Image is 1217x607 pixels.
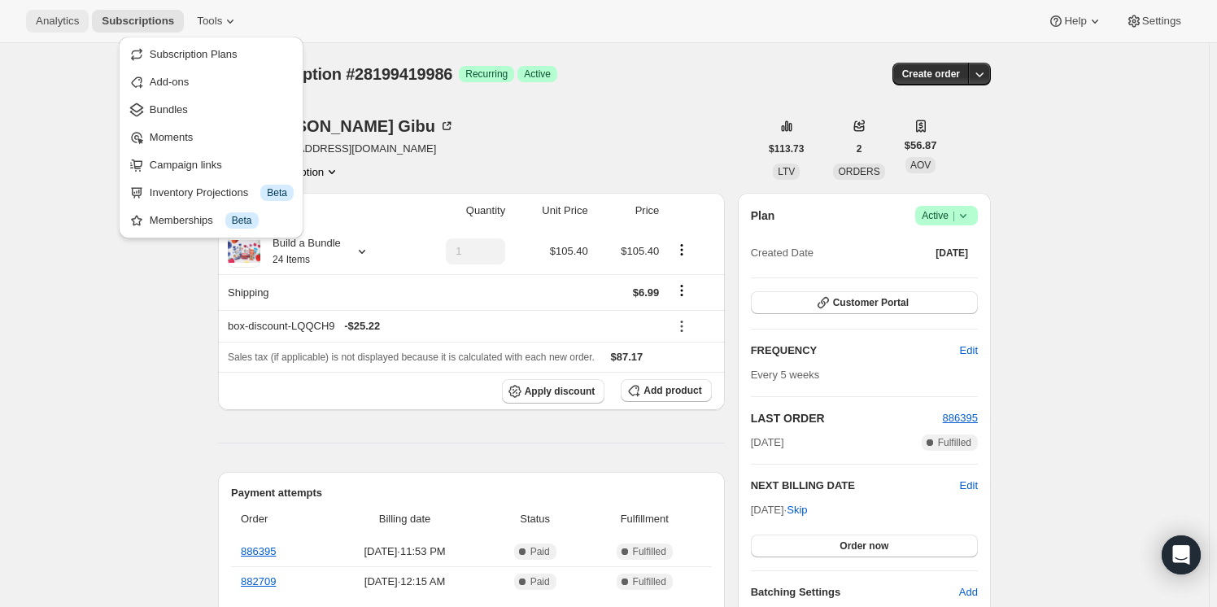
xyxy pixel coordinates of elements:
[257,141,455,157] span: [EMAIL_ADDRESS][DOMAIN_NAME]
[593,193,665,229] th: Price
[228,318,659,334] div: box-discount-LQQCH9
[910,159,931,171] span: AOV
[669,282,695,299] button: Shipping actions
[150,48,238,60] span: Subscription Plans
[669,241,695,259] button: Product actions
[124,207,299,234] button: Memberships
[633,545,666,558] span: Fulfilled
[922,207,971,224] span: Active
[530,545,550,558] span: Paid
[751,435,784,451] span: [DATE]
[150,159,222,171] span: Campaign links
[1142,15,1181,28] span: Settings
[905,138,937,154] span: $56.87
[857,142,862,155] span: 2
[759,138,814,160] button: $113.73
[36,15,79,28] span: Analytics
[936,247,968,260] span: [DATE]
[1038,10,1112,33] button: Help
[530,575,550,588] span: Paid
[244,65,452,83] span: Subscription #28199419986
[751,369,820,381] span: Every 5 weeks
[150,131,193,143] span: Moments
[587,511,702,527] span: Fulfillment
[611,351,643,363] span: $87.17
[241,545,276,557] a: 886395
[953,209,955,222] span: |
[751,207,775,224] h2: Plan
[1162,535,1201,574] div: Open Intercom Messenger
[102,15,174,28] span: Subscriptions
[124,124,299,151] button: Moments
[231,501,322,537] th: Order
[847,138,872,160] button: 2
[778,166,795,177] span: LTV
[218,274,408,310] th: Shipping
[124,69,299,95] button: Add-ons
[840,539,888,552] span: Order now
[633,575,666,588] span: Fulfilled
[751,410,943,426] h2: LAST ORDER
[938,436,971,449] span: Fulfilled
[150,185,294,201] div: Inventory Projections
[751,343,960,359] h2: FREQUENCY
[621,379,711,402] button: Add product
[493,511,578,527] span: Status
[902,68,960,81] span: Create order
[751,245,814,261] span: Created Date
[633,286,660,299] span: $6.99
[260,235,341,268] div: Build a Bundle
[926,242,978,264] button: [DATE]
[1116,10,1191,33] button: Settings
[777,497,817,523] button: Skip
[621,245,659,257] span: $105.40
[751,291,978,314] button: Customer Portal
[150,76,189,88] span: Add-ons
[525,385,595,398] span: Apply discount
[950,338,988,364] button: Edit
[124,97,299,123] button: Bundles
[124,41,299,68] button: Subscription Plans
[257,118,455,134] div: [PERSON_NAME] Gibu
[510,193,593,229] th: Unit Price
[838,166,879,177] span: ORDERS
[124,180,299,206] button: Inventory Projections
[267,186,287,199] span: Beta
[150,103,188,116] span: Bundles
[751,535,978,557] button: Order now
[751,504,808,516] span: [DATE] ·
[960,343,978,359] span: Edit
[218,193,408,229] th: Product
[943,412,978,424] a: 886395
[892,63,970,85] button: Create order
[408,193,510,229] th: Quantity
[92,10,184,33] button: Subscriptions
[769,142,804,155] span: $113.73
[273,254,310,265] small: 24 Items
[960,478,978,494] button: Edit
[231,485,712,501] h2: Payment attempts
[187,10,248,33] button: Tools
[241,575,276,587] a: 882709
[197,15,222,28] span: Tools
[550,245,588,257] span: $105.40
[502,379,605,404] button: Apply discount
[344,318,380,334] span: - $25.22
[751,478,960,494] h2: NEXT BILLING DATE
[327,511,483,527] span: Billing date
[643,384,701,397] span: Add product
[124,152,299,178] button: Campaign links
[949,579,988,605] button: Add
[1064,15,1086,28] span: Help
[959,584,978,600] span: Add
[751,584,959,600] h6: Batching Settings
[150,212,294,229] div: Memberships
[327,544,483,560] span: [DATE] · 11:53 PM
[232,214,252,227] span: Beta
[787,502,807,518] span: Skip
[228,352,595,363] span: Sales tax (if applicable) is not displayed because it is calculated with each new order.
[26,10,89,33] button: Analytics
[524,68,551,81] span: Active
